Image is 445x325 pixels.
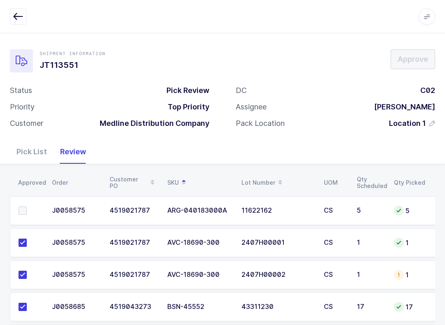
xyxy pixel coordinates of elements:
span: Location 1 [389,118,426,128]
div: 11622162 [241,207,314,214]
div: Customer [10,118,43,128]
h1: JT113551 [40,58,105,72]
div: Qty Picked [394,179,425,186]
span: Approve [398,54,428,64]
div: Pick List [10,140,54,164]
div: 2407H00001 [241,239,314,246]
div: 17 [357,303,384,311]
div: 1 [357,271,384,279]
div: Customer PO [110,176,157,190]
div: [PERSON_NAME] [368,102,435,112]
div: J0058685 [52,303,100,311]
div: CS [324,207,347,214]
div: 4519043273 [110,303,157,311]
div: Order [52,179,100,186]
button: Location 1 [389,118,435,128]
div: Medline Distribution Company [93,118,209,128]
div: Priority [10,102,35,112]
div: SKU [167,176,232,190]
div: 1 [394,270,425,280]
div: Shipment Information [40,50,105,57]
div: BSN-45552 [167,303,232,311]
div: 2407H00002 [241,271,314,279]
div: Top Priority [161,102,209,112]
button: Approve [391,49,435,69]
div: 1 [394,238,425,248]
div: J0058575 [52,207,100,214]
div: J0058575 [52,271,100,279]
div: Lot Number [241,176,314,190]
div: Qty Scheduled [357,176,384,189]
div: CS [324,271,347,279]
div: CS [324,303,347,311]
div: Status [10,86,32,95]
div: UOM [324,179,347,186]
div: 5 [357,207,384,214]
div: Pick Review [160,86,209,95]
div: 4519021787 [110,207,157,214]
div: ARG-040183000A [167,207,232,214]
span: C02 [420,86,435,95]
div: DC [236,86,247,95]
div: AVC-18690-300 [167,271,232,279]
div: Assignee [236,102,267,112]
div: 4519021787 [110,239,157,246]
div: 17 [394,302,425,312]
div: 4519021787 [110,271,157,279]
div: J0058575 [52,239,100,246]
div: Review [54,140,93,164]
div: Pack Location [236,118,285,128]
div: 1 [357,239,384,246]
div: 5 [394,206,425,216]
div: CS [324,239,347,246]
div: 43311230 [241,303,314,311]
div: AVC-18690-300 [167,239,232,246]
div: Approved [18,179,42,186]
